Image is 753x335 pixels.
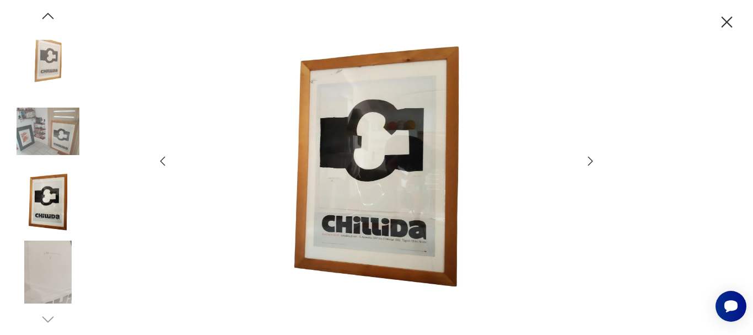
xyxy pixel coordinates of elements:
img: Zdjęcie produktu Plakat,poster 84x60cm, Eduardo Chillida 2001/02 r [180,33,573,301]
img: Zdjęcie produktu Plakat,poster 84x60cm, Eduardo Chillida 2001/02 r [17,171,79,233]
img: Zdjęcie produktu Plakat,poster 84x60cm, Eduardo Chillida 2001/02 r [17,241,79,304]
img: Zdjęcie produktu Plakat,poster 84x60cm, Eduardo Chillida 2001/02 r [17,100,79,163]
iframe: Smartsupp widget button [716,291,746,322]
img: Zdjęcie produktu Plakat,poster 84x60cm, Eduardo Chillida 2001/02 r [17,30,79,93]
